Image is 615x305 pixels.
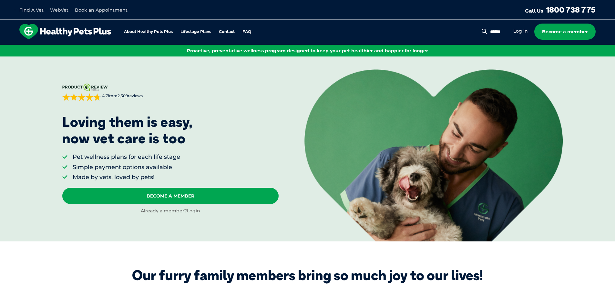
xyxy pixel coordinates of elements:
div: Our furry family members bring so much joy to our lives! [132,267,483,283]
li: Simple payment options available [73,163,180,171]
a: Contact [219,30,235,34]
a: 4.7from2,309reviews [62,84,279,101]
img: hpp-logo [19,24,111,39]
img: <p>Loving them is easy, <br /> now vet care is too</p> [304,69,563,241]
span: Call Us [525,7,543,14]
div: 4.7 out of 5 stars [62,93,101,101]
strong: 4.7 [102,93,108,98]
button: Search [480,28,488,35]
div: Already a member? [62,208,279,214]
a: Become a member [534,24,596,40]
span: 2,309 reviews [118,93,143,98]
a: Login [187,208,200,214]
a: Log in [513,28,528,34]
a: Call Us1800 738 775 [525,5,596,15]
p: Loving them is easy, now vet care is too [62,114,193,147]
a: FAQ [242,30,251,34]
span: Proactive, preventative wellness program designed to keep your pet healthier and happier for longer [187,48,428,54]
a: Book an Appointment [75,7,128,13]
li: Pet wellness plans for each life stage [73,153,180,161]
li: Made by vets, loved by pets! [73,173,180,181]
a: About Healthy Pets Plus [124,30,173,34]
a: Become A Member [62,188,279,204]
span: from [101,93,143,99]
a: Lifestage Plans [180,30,211,34]
a: WebVet [50,7,68,13]
a: Find A Vet [19,7,44,13]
